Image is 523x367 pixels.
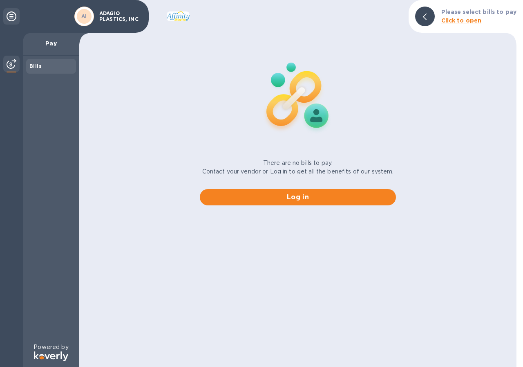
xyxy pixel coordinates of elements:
p: Powered by [34,343,68,351]
b: Please select bills to pay [441,9,516,15]
button: Log in [200,189,396,205]
b: AI [81,13,87,19]
p: There are no bills to pay. Contact your vendor or Log in to get all the benefits of our system. [202,159,394,176]
b: Click to open [441,17,482,24]
b: Bills [29,63,42,69]
p: Pay [29,39,73,47]
img: Logo [34,351,68,361]
span: Log in [206,192,389,202]
p: ADAGIO PLASTICS, INC [99,11,140,22]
